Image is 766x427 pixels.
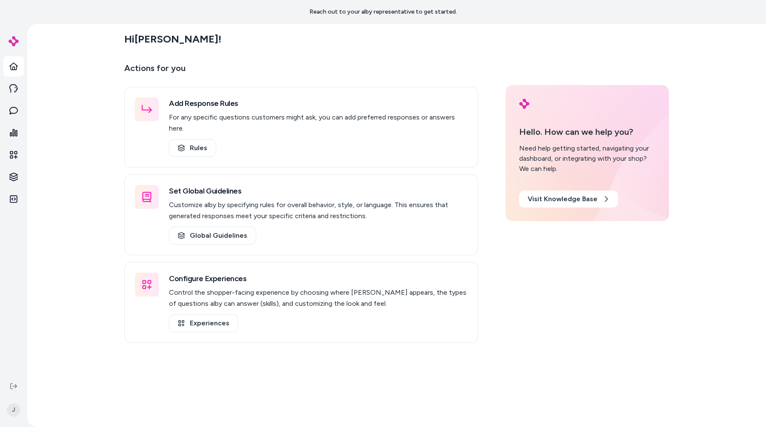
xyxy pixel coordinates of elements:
p: Reach out to your alby representative to get started. [309,8,457,16]
h2: Hi [PERSON_NAME] ! [124,33,221,46]
p: Hello. How can we help you? [519,125,655,138]
a: Visit Knowledge Base [519,191,618,208]
span: J [7,403,20,417]
img: alby Logo [519,99,529,109]
a: Global Guidelines [169,227,256,245]
a: Experiences [169,314,238,332]
div: Need help getting started, navigating your dashboard, or integrating with your shop? We can help. [519,143,655,174]
button: J [5,396,22,424]
a: Rules [169,139,216,157]
h3: Add Response Rules [169,97,468,109]
h3: Set Global Guidelines [169,185,468,197]
p: Actions for you [124,61,478,82]
p: For any specific questions customers might ask, you can add preferred responses or answers here. [169,112,468,134]
p: Customize alby by specifying rules for overall behavior, style, or language. This ensures that ge... [169,199,468,222]
p: Control the shopper-facing experience by choosing where [PERSON_NAME] appears, the types of quest... [169,287,468,309]
img: alby Logo [9,36,19,46]
h3: Configure Experiences [169,273,468,285]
